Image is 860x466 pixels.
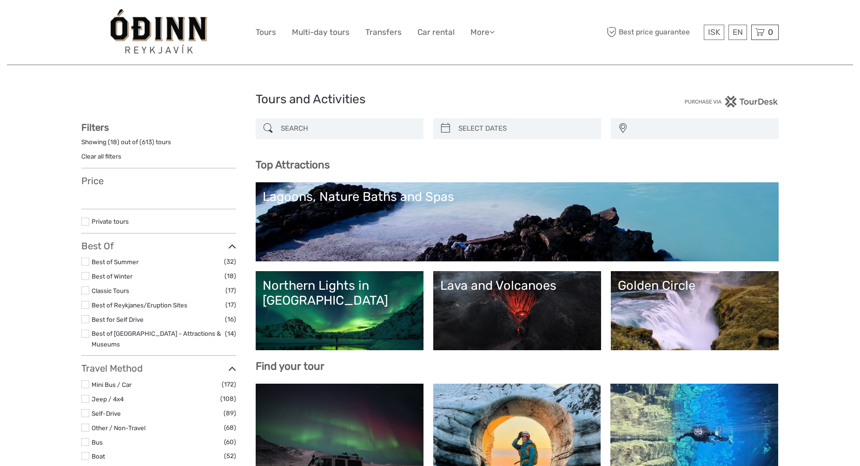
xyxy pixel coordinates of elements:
[684,96,779,107] img: PurchaseViaTourDesk.png
[440,278,594,343] a: Lava and Volcanoes
[81,153,121,160] a: Clear all filters
[222,379,236,390] span: (172)
[224,408,236,419] span: (89)
[256,360,324,373] b: Find your tour
[256,92,604,107] h1: Tours and Activities
[365,26,402,39] a: Transfers
[224,437,236,447] span: (60)
[225,271,236,281] span: (18)
[470,26,495,39] a: More
[440,278,594,293] div: Lava and Volcanoes
[225,285,236,296] span: (17)
[225,328,236,339] span: (14)
[224,451,236,461] span: (52)
[220,393,236,404] span: (108)
[92,410,121,417] a: Self-Drive
[263,278,417,308] div: Northern Lights in [GEOGRAPHIC_DATA]
[618,278,772,293] div: Golden Circle
[224,256,236,267] span: (32)
[604,25,701,40] span: Best price guarantee
[417,26,455,39] a: Car rental
[81,138,236,152] div: Showing ( ) out of ( ) tours
[92,273,132,280] a: Best of Winter
[92,381,132,388] a: Mini Bus / Car
[81,175,236,186] h3: Price
[92,316,144,323] a: Best for Self Drive
[92,330,221,348] a: Best of [GEOGRAPHIC_DATA] - Attractions & Museums
[92,424,146,432] a: Other / Non-Travel
[92,439,103,446] a: Bus
[708,27,720,37] span: ISK
[81,122,109,133] strong: Filters
[455,120,596,137] input: SELECT DATES
[225,300,236,310] span: (17)
[263,189,772,204] div: Lagoons, Nature Baths and Spas
[292,26,350,39] a: Multi-day tours
[92,218,129,225] a: Private tours
[92,287,129,294] a: Classic Tours
[109,7,209,58] img: General Info:
[618,278,772,343] a: Golden Circle
[767,27,774,37] span: 0
[92,301,187,309] a: Best of Reykjanes/Eruption Sites
[81,363,236,374] h3: Travel Method
[224,422,236,433] span: (68)
[92,453,105,460] a: Boat
[263,189,772,254] a: Lagoons, Nature Baths and Spas
[256,159,330,171] b: Top Attractions
[263,278,417,343] a: Northern Lights in [GEOGRAPHIC_DATA]
[256,26,276,39] a: Tours
[81,240,236,252] h3: Best Of
[728,25,747,40] div: EN
[277,120,419,137] input: SEARCH
[110,138,117,146] label: 18
[92,395,124,403] a: Jeep / 4x4
[92,258,139,266] a: Best of Summer
[142,138,152,146] label: 613
[225,314,236,325] span: (16)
